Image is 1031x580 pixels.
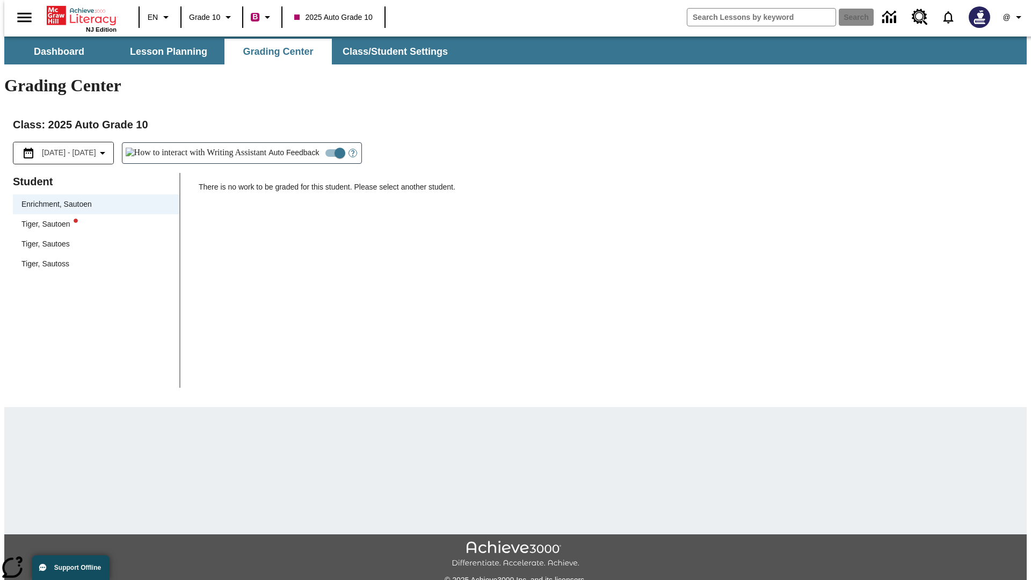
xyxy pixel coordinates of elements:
[5,39,113,64] button: Dashboard
[13,234,179,254] div: Tiger, Sautoes
[969,6,990,28] img: Avatar
[148,12,158,23] span: EN
[74,219,78,223] svg: writing assistant alert
[13,116,1018,133] h2: Class : 2025 Auto Grade 10
[224,39,332,64] button: Grading Center
[4,76,1027,96] h1: Grading Center
[905,3,934,32] a: Resource Center, Will open in new tab
[4,39,458,64] div: SubNavbar
[344,143,361,163] button: Open Help for Writing Assistant
[21,258,69,270] div: Tiger, Sautoss
[21,238,70,250] div: Tiger, Sautoes
[13,214,179,234] div: Tiger, Sautoenwriting assistant alert
[18,147,109,160] button: Select the date range menu item
[243,46,313,58] span: Grading Center
[189,12,220,23] span: Grade 10
[294,12,372,23] span: 2025 Auto Grade 10
[34,46,84,58] span: Dashboard
[13,254,179,274] div: Tiger, Sautoss
[13,173,179,190] p: Student
[962,3,997,31] button: Select a new avatar
[54,564,101,571] span: Support Offline
[876,3,905,32] a: Data Center
[997,8,1031,27] button: Profile/Settings
[334,39,456,64] button: Class/Student Settings
[452,541,579,568] img: Achieve3000 Differentiate Accelerate Achieve
[47,5,117,26] a: Home
[185,8,239,27] button: Grade: Grade 10, Select a grade
[115,39,222,64] button: Lesson Planning
[246,8,278,27] button: Boost Class color is violet red. Change class color
[252,10,258,24] span: B
[130,46,207,58] span: Lesson Planning
[21,219,78,230] div: Tiger, Sautoen
[343,46,448,58] span: Class/Student Settings
[21,199,92,210] div: Enrichment, Sautoen
[687,9,836,26] input: search field
[96,147,109,160] svg: Collapse Date Range Filter
[47,4,117,33] div: Home
[1003,12,1010,23] span: @
[268,147,319,158] span: Auto Feedback
[86,26,117,33] span: NJ Edition
[126,148,267,158] img: How to interact with Writing Assistant
[143,8,177,27] button: Language: EN, Select a language
[934,3,962,31] a: Notifications
[9,2,40,33] button: Open side menu
[199,182,1018,201] p: There is no work to be graded for this student. Please select another student.
[42,147,96,158] span: [DATE] - [DATE]
[4,37,1027,64] div: SubNavbar
[13,194,179,214] div: Enrichment, Sautoen
[32,555,110,580] button: Support Offline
